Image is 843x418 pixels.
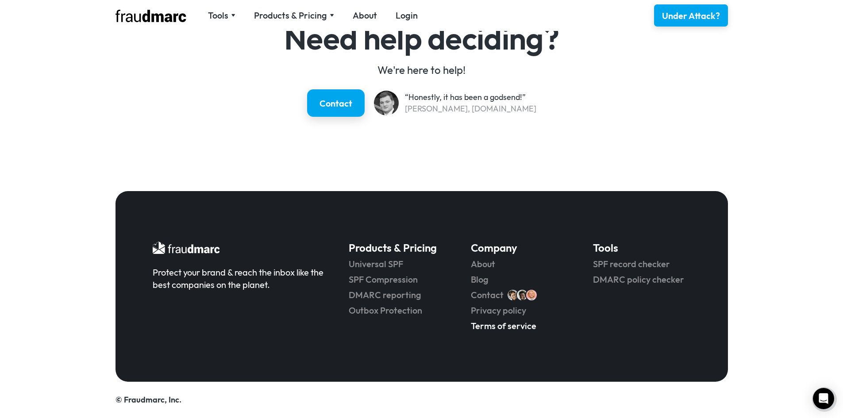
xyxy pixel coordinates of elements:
[353,9,377,22] a: About
[405,103,536,115] div: [PERSON_NAME], [DOMAIN_NAME]
[262,23,581,54] h4: Need help deciding?
[593,241,690,255] h5: Tools
[471,258,568,270] a: About
[349,289,446,301] a: DMARC reporting
[307,89,365,117] a: Contact
[471,273,568,286] a: Blog
[349,304,446,317] a: Outbox Protection
[349,241,446,255] h5: Products & Pricing
[208,9,228,22] div: Tools
[349,258,446,270] a: Universal SPF
[471,289,504,301] a: Contact
[208,9,235,22] div: Tools
[262,63,581,77] div: We're here to help!
[813,388,834,409] div: Open Intercom Messenger
[593,273,690,286] a: DMARC policy checker
[654,4,728,27] a: Under Attack?
[349,273,446,286] a: SPF Compression
[115,395,181,405] a: © Fraudmarc, Inc.
[405,92,536,103] div: “Honestly, it has been a godsend!”
[319,97,352,110] div: Contact
[254,9,327,22] div: Products & Pricing
[153,266,324,291] div: Protect your brand & reach the inbox like the best companies on the planet.
[471,320,568,332] a: Terms of service
[471,304,568,317] a: Privacy policy
[662,10,720,22] div: Under Attack?
[593,258,690,270] a: SPF record checker
[396,9,418,22] a: Login
[254,9,334,22] div: Products & Pricing
[471,241,568,255] h5: Company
